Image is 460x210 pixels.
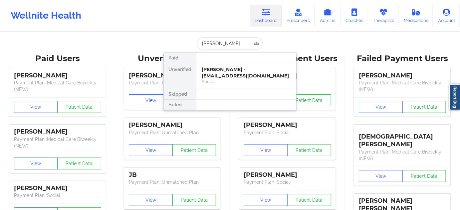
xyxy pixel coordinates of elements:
button: View [244,144,288,156]
p: Payment Plan : Unmatched Plan [129,179,216,185]
div: JB [129,171,216,179]
button: View [129,94,173,106]
div: Paid [164,52,196,63]
button: View [129,144,173,156]
div: Unverified [164,63,196,89]
button: View [359,101,403,113]
p: Payment Plan : Unmatched Plan [129,129,216,136]
div: [PERSON_NAME] [244,121,331,129]
div: [PERSON_NAME] [14,72,101,79]
button: Patient Data [287,194,331,206]
a: Medications [399,5,433,27]
div: Social [202,79,291,84]
button: View [244,194,288,206]
div: [PERSON_NAME] [359,72,446,79]
div: Unverified Users [120,53,226,64]
button: View [129,194,173,206]
p: Payment Plan : Social [244,129,331,136]
button: View [14,157,58,169]
button: Patient Data [402,170,446,182]
a: Admins [315,5,341,27]
div: Skipped [164,89,196,100]
button: View [359,170,403,182]
a: Coaches [341,5,368,27]
a: Report Bug [449,84,460,110]
button: Patient Data [172,144,216,156]
button: Patient Data [402,101,446,113]
a: Dashboard [250,5,282,27]
div: [PERSON_NAME] [14,184,101,192]
p: Payment Plan : Unmatched Plan [129,79,216,86]
p: Payment Plan : Social [14,192,101,199]
p: Payment Plan : Social [244,179,331,185]
div: [PERSON_NAME] [129,72,216,79]
div: [DEMOGRAPHIC_DATA][PERSON_NAME] [359,128,446,148]
div: [PERSON_NAME] - [EMAIL_ADDRESS][DOMAIN_NAME] [202,66,291,79]
a: Prescribers [282,5,315,27]
button: Patient Data [57,157,101,169]
div: Failed Payment Users [350,53,456,64]
div: [PERSON_NAME] [129,121,216,129]
p: Payment Plan : Medical Care Biweekly (NEW) [359,149,446,162]
button: Patient Data [287,94,331,106]
div: Paid Users [5,53,111,64]
div: [PERSON_NAME] [244,171,331,179]
p: Payment Plan : Medical Care Biweekly (NEW) [14,136,101,149]
p: Payment Plan : Medical Care Biweekly (NEW) [359,79,446,93]
button: Patient Data [57,101,101,113]
p: Payment Plan : Medical Care Biweekly (NEW) [14,79,101,93]
a: Account [433,5,460,27]
button: Patient Data [172,194,216,206]
a: Therapists [368,5,399,27]
div: Failed [164,100,196,110]
button: View [14,101,58,113]
button: Patient Data [287,144,331,156]
div: [PERSON_NAME] [14,128,101,136]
